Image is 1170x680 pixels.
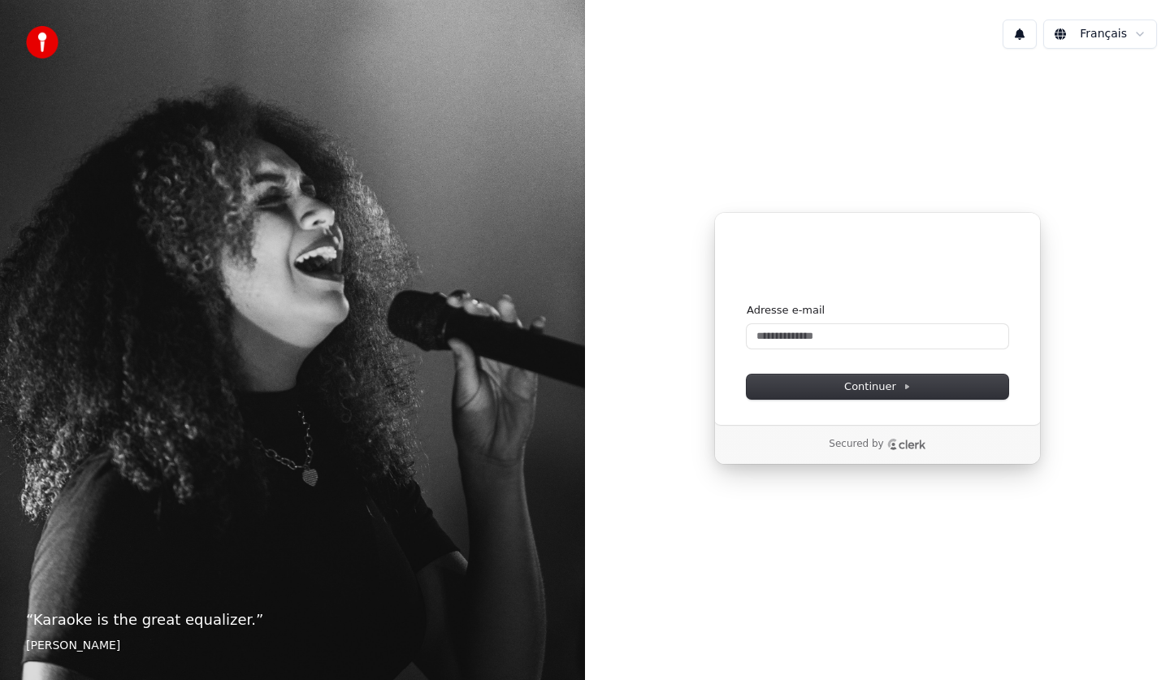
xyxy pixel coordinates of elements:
[887,439,926,450] a: Clerk logo
[844,379,911,394] span: Continuer
[26,638,559,654] footer: [PERSON_NAME]
[747,375,1008,399] button: Continuer
[26,609,559,631] p: “ Karaoke is the great equalizer. ”
[829,438,883,451] p: Secured by
[26,26,58,58] img: youka
[747,303,825,318] label: Adresse e-mail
